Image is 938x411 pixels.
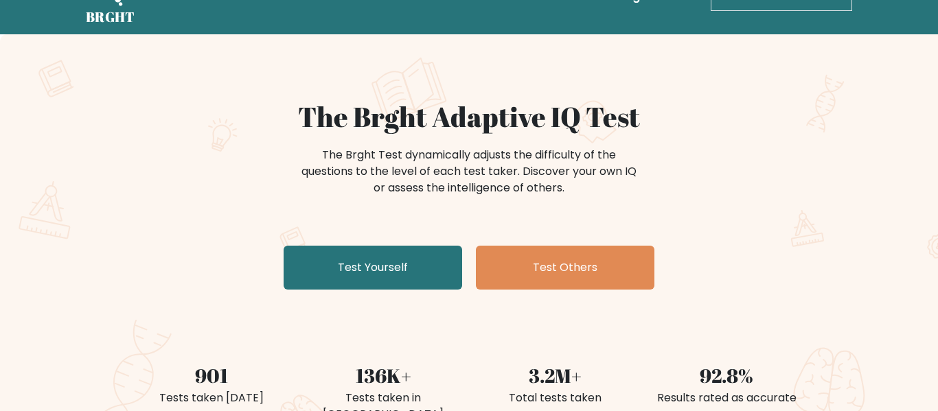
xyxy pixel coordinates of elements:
h5: BRGHT [86,9,135,25]
div: 901 [134,361,289,390]
div: 136K+ [306,361,461,390]
h1: The Brght Adaptive IQ Test [134,100,804,133]
a: Test Others [476,246,654,290]
div: Results rated as accurate [649,390,804,406]
div: 3.2M+ [477,361,632,390]
div: Total tests taken [477,390,632,406]
div: The Brght Test dynamically adjusts the difficulty of the questions to the level of each test take... [297,147,641,196]
div: Tests taken [DATE] [134,390,289,406]
div: 92.8% [649,361,804,390]
a: Test Yourself [284,246,462,290]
